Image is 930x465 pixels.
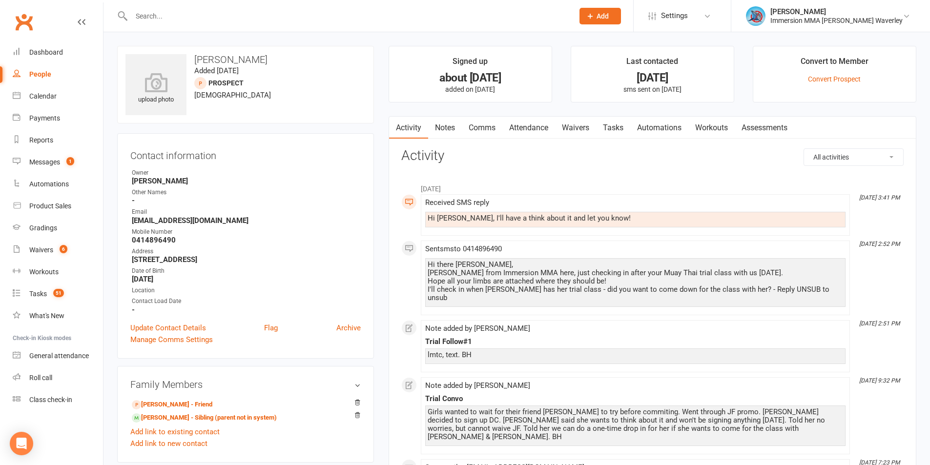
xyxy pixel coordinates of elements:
[859,241,900,247] i: [DATE] 2:52 PM
[13,239,103,261] a: Waivers 6
[132,207,361,217] div: Email
[132,297,361,306] div: Contact Load Date
[29,180,69,188] div: Automations
[401,179,904,194] li: [DATE]
[132,413,277,423] a: [PERSON_NAME] - Sibling (parent not in system)
[859,194,900,201] i: [DATE] 3:41 PM
[132,188,361,197] div: Other Names
[735,117,794,139] a: Assessments
[389,117,428,139] a: Activity
[132,196,361,205] strong: -
[13,85,103,107] a: Calendar
[425,382,846,390] div: Note added by [PERSON_NAME]
[425,199,846,207] div: Received SMS reply
[425,338,846,346] div: Trial Follow#1
[428,408,843,441] div: Girls wanted to wait for their friend [PERSON_NAME] to try before commiting. Went through JF prom...
[132,275,361,283] strong: [DATE]
[125,73,186,105] div: upload photo
[398,73,543,83] div: about [DATE]
[13,389,103,411] a: Class kiosk mode
[264,322,278,334] a: Flag
[132,247,361,256] div: Address
[428,261,843,302] div: Hi there [PERSON_NAME], [PERSON_NAME] from Immersion MMA here, just checking in after your Muay T...
[130,438,207,449] a: Add link to new contact
[428,351,843,359] div: lmtc, text. BH
[29,224,57,232] div: Gradings
[746,6,765,26] img: thumb_image1698714326.png
[29,48,63,56] div: Dashboard
[29,290,47,298] div: Tasks
[12,10,36,34] a: Clubworx
[10,432,33,455] div: Open Intercom Messenger
[29,114,60,122] div: Payments
[401,148,904,163] h3: Activity
[132,266,361,276] div: Date of Birth
[425,244,502,253] span: Sent sms to 0414896490
[13,305,103,327] a: What's New
[859,377,900,384] i: [DATE] 9:32 PM
[453,55,488,73] div: Signed up
[125,54,366,65] h3: [PERSON_NAME]
[13,261,103,283] a: Workouts
[13,151,103,173] a: Messages 1
[29,202,71,210] div: Product Sales
[29,158,60,166] div: Messages
[128,9,567,23] input: Search...
[336,322,361,334] a: Archive
[13,195,103,217] a: Product Sales
[859,320,900,327] i: [DATE] 2:51 PM
[13,367,103,389] a: Roll call
[801,55,868,73] div: Convert to Member
[130,322,206,334] a: Update Contact Details
[425,324,846,333] div: Note added by [PERSON_NAME]
[130,334,213,345] a: Manage Comms Settings
[132,216,361,225] strong: [EMAIL_ADDRESS][DOMAIN_NAME]
[502,117,555,139] a: Attendance
[132,255,361,264] strong: [STREET_ADDRESS]
[770,16,903,25] div: Immersion MMA [PERSON_NAME] Waverley
[60,245,67,253] span: 6
[208,79,244,87] snap: prospect
[53,289,64,297] span: 51
[428,117,462,139] a: Notes
[132,168,361,178] div: Owner
[130,146,361,161] h3: Contact information
[132,227,361,237] div: Mobile Number
[29,352,89,360] div: General attendance
[688,117,735,139] a: Workouts
[29,70,51,78] div: People
[66,157,74,165] span: 1
[580,73,725,83] div: [DATE]
[13,63,103,85] a: People
[13,345,103,367] a: General attendance kiosk mode
[132,400,212,410] a: [PERSON_NAME] - Friend
[428,214,843,222] div: Hi [PERSON_NAME], I'll have a think about it and let you know!
[29,136,53,144] div: Reports
[13,41,103,63] a: Dashboard
[596,117,630,139] a: Tasks
[555,117,596,139] a: Waivers
[13,107,103,129] a: Payments
[132,286,361,295] div: Location
[661,5,688,27] span: Settings
[29,246,53,254] div: Waivers
[626,55,678,73] div: Last contacted
[580,85,725,93] p: sms sent on [DATE]
[194,66,239,75] time: Added [DATE]
[808,75,861,83] a: Convert Prospect
[630,117,688,139] a: Automations
[579,8,621,24] button: Add
[13,173,103,195] a: Automations
[130,426,220,438] a: Add link to existing contact
[29,312,64,320] div: What's New
[132,305,361,314] strong: -
[770,7,903,16] div: [PERSON_NAME]
[13,129,103,151] a: Reports
[398,85,543,93] p: added on [DATE]
[132,236,361,244] strong: 0414896490
[29,268,59,276] div: Workouts
[462,117,502,139] a: Comms
[132,177,361,185] strong: [PERSON_NAME]
[597,12,609,20] span: Add
[13,217,103,239] a: Gradings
